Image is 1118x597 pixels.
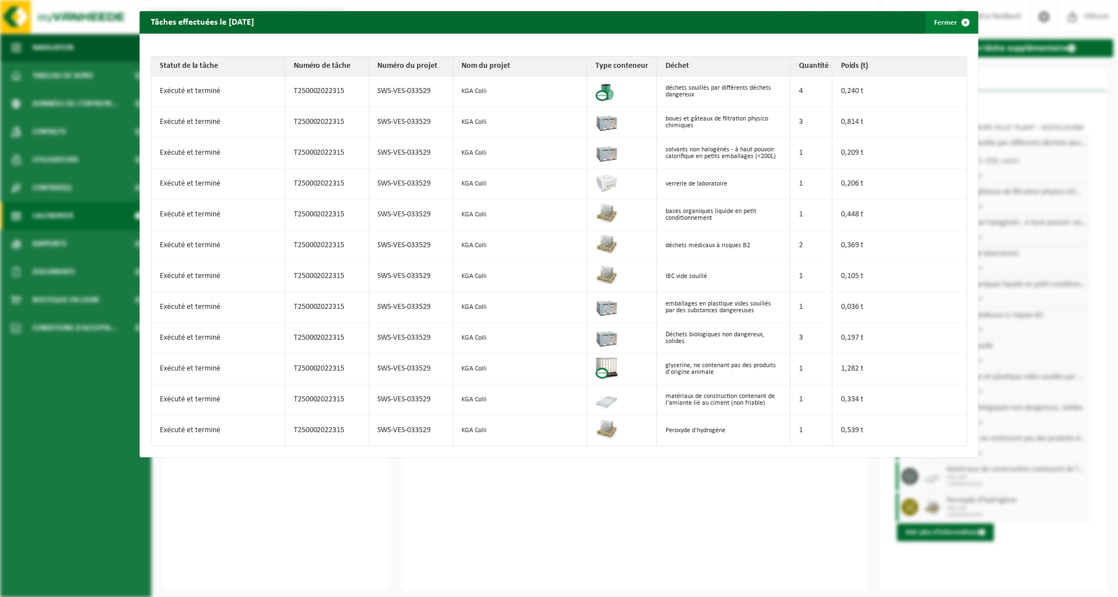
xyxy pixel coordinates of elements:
td: verrerie de laboratoire [657,169,791,200]
td: déchets médicaux à risques B2 [657,230,791,261]
img: PB-IC-CU [595,357,618,379]
td: KGA Colli [454,76,587,107]
td: SWS-VES-033529 [369,323,454,354]
td: Exécuté et terminé [151,261,285,292]
td: Déchets biologiques non dangereux, solides [657,323,791,354]
td: 0,448 t [833,200,966,230]
td: KGA Colli [454,323,587,354]
td: SWS-VES-033529 [369,107,454,138]
th: Quantité [791,57,833,76]
th: Numéro de tâche [285,57,369,76]
img: LP-PA-00000-WDN-11 [595,233,618,256]
td: glycerine, ne contenant pas des produits d'origine animale [657,354,791,385]
td: SWS-VES-033529 [369,138,454,169]
td: Exécuté et terminé [151,323,285,354]
td: T250002022315 [285,261,369,292]
td: KGA Colli [454,169,587,200]
td: Exécuté et terminé [151,385,285,415]
td: SWS-VES-033529 [369,261,454,292]
img: PB-LB-0680-HPE-GY-11 [595,110,618,132]
img: PB-OT-0200-CU [595,79,618,101]
td: boues et gâteaux de filtration physico chimiques [657,107,791,138]
td: matériaux de construction contenant de l'amiante lié au ciment (non friable) [657,385,791,415]
img: PB-LB-0680-HPE-GY-11 [595,326,618,348]
td: 1 [791,200,833,230]
th: Nom du projet [454,57,587,76]
td: Exécuté et terminé [151,354,285,385]
td: 0,036 t [833,292,966,323]
td: 4 [791,76,833,107]
th: Poids (t) [833,57,966,76]
td: KGA Colli [454,138,587,169]
td: T250002022315 [285,107,369,138]
td: KGA Colli [454,261,587,292]
h2: Tâches effectuées le [DATE] [140,11,265,33]
td: Peroxyde d'hydrogène [657,415,791,446]
td: Exécuté et terminé [151,138,285,169]
td: KGA Colli [454,107,587,138]
td: 1 [791,415,833,446]
img: LP-PA-00000-WDN-11 [595,264,618,286]
td: Exécuté et terminé [151,169,285,200]
td: T250002022315 [285,415,369,446]
td: Exécuté et terminé [151,200,285,230]
td: KGA Colli [454,385,587,415]
td: 0,334 t [833,385,966,415]
th: Statut de la tâche [151,57,285,76]
td: 1 [791,261,833,292]
td: Exécuté et terminé [151,76,285,107]
td: SWS-VES-033529 [369,169,454,200]
td: SWS-VES-033529 [369,200,454,230]
img: LP-PA-00000-WDN-11 [595,202,618,225]
td: 1,282 t [833,354,966,385]
td: 0,240 t [833,76,966,107]
button: Fermer [926,11,977,34]
td: 1 [791,292,833,323]
td: KGA Colli [454,415,587,446]
td: T250002022315 [285,230,369,261]
img: PB-LB-0680-HPE-GY-02 [595,172,618,194]
td: SWS-VES-033529 [369,385,454,415]
td: bases organiques liquide en petit conditionnement [657,200,791,230]
td: T250002022315 [285,76,369,107]
td: SWS-VES-033529 [369,76,454,107]
td: Exécuté et terminé [151,292,285,323]
td: SWS-VES-033529 [369,292,454,323]
td: SWS-VES-033529 [369,230,454,261]
td: 0,197 t [833,323,966,354]
td: Exécuté et terminé [151,415,285,446]
td: 1 [791,169,833,200]
td: T250002022315 [285,385,369,415]
td: 1 [791,138,833,169]
td: 0,539 t [833,415,966,446]
td: 3 [791,323,833,354]
td: Exécuté et terminé [151,230,285,261]
th: Déchet [657,57,791,76]
td: KGA Colli [454,230,587,261]
td: 2 [791,230,833,261]
td: IBC vide souillé [657,261,791,292]
td: T250002022315 [285,138,369,169]
td: solvants non halogénés - à haut pouvoir calorifique en petits emballages (<200L) [657,138,791,169]
td: T250002022315 [285,292,369,323]
td: KGA Colli [454,354,587,385]
td: T250002022315 [285,354,369,385]
td: 0,105 t [833,261,966,292]
td: KGA Colli [454,292,587,323]
th: Numéro du projet [369,57,454,76]
td: T250002022315 [285,169,369,200]
td: SWS-VES-033529 [369,354,454,385]
td: Exécuté et terminé [151,107,285,138]
td: 1 [791,354,833,385]
img: PB-LB-0680-HPE-GY-11 [595,141,618,163]
th: Type conteneur [587,57,657,76]
td: 0,814 t [833,107,966,138]
td: 0,209 t [833,138,966,169]
td: 0,369 t [833,230,966,261]
img: PB-LB-0680-HPE-GY-11 [595,295,618,317]
td: déchets souillés par différents déchets dangereux [657,76,791,107]
td: T250002022315 [285,200,369,230]
td: 0,206 t [833,169,966,200]
td: emballages en plastique vides souillés par des substances dangereuses [657,292,791,323]
td: 3 [791,107,833,138]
